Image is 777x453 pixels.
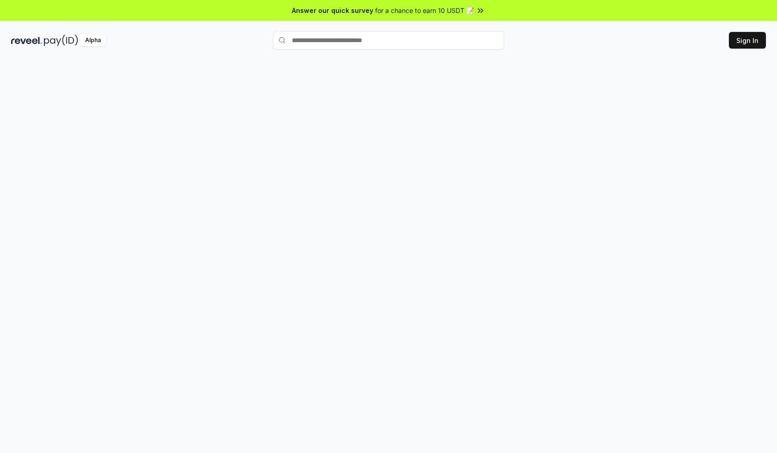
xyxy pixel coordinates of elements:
[44,35,78,46] img: pay_id
[11,35,42,46] img: reveel_dark
[375,6,474,15] span: for a chance to earn 10 USDT 📝
[80,35,106,46] div: Alpha
[292,6,373,15] span: Answer our quick survey
[729,32,766,49] button: Sign In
